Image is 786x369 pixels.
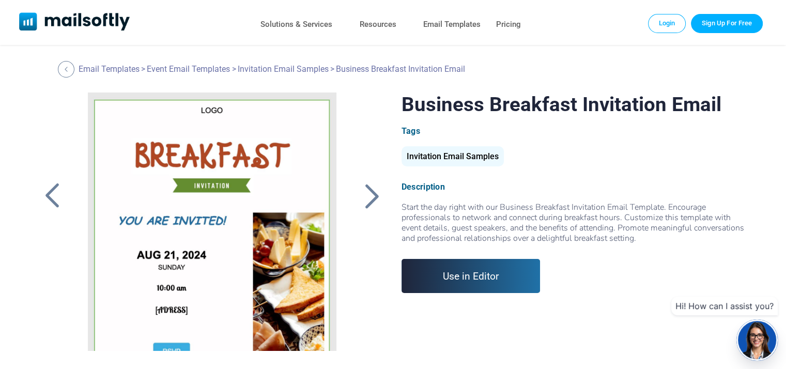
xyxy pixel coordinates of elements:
[691,14,763,33] a: Trial
[39,182,65,209] a: Back
[58,61,77,78] a: Back
[671,297,778,315] div: Hi! How can I assist you?
[402,93,747,116] h1: Business Breakfast Invitation Email
[79,64,140,74] a: Email Templates
[402,126,747,136] div: Tags
[423,17,481,32] a: Email Templates
[496,17,521,32] a: Pricing
[74,93,350,351] a: Business Breakfast Invitation Email
[402,182,747,192] div: Description
[402,259,541,293] a: Use in Editor
[260,17,332,32] a: Solutions & Services
[402,156,504,160] a: Invitation Email Samples
[360,17,396,32] a: Resources
[648,14,686,33] a: Login
[402,146,504,166] div: Invitation Email Samples
[402,202,747,243] div: Start the day right with our Business Breakfast Invitation Email Template. Encourage professional...
[359,182,384,209] a: Back
[19,12,130,33] a: Mailsoftly
[147,64,230,74] a: Event Email Templates
[238,64,329,74] a: Invitation Email Samples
